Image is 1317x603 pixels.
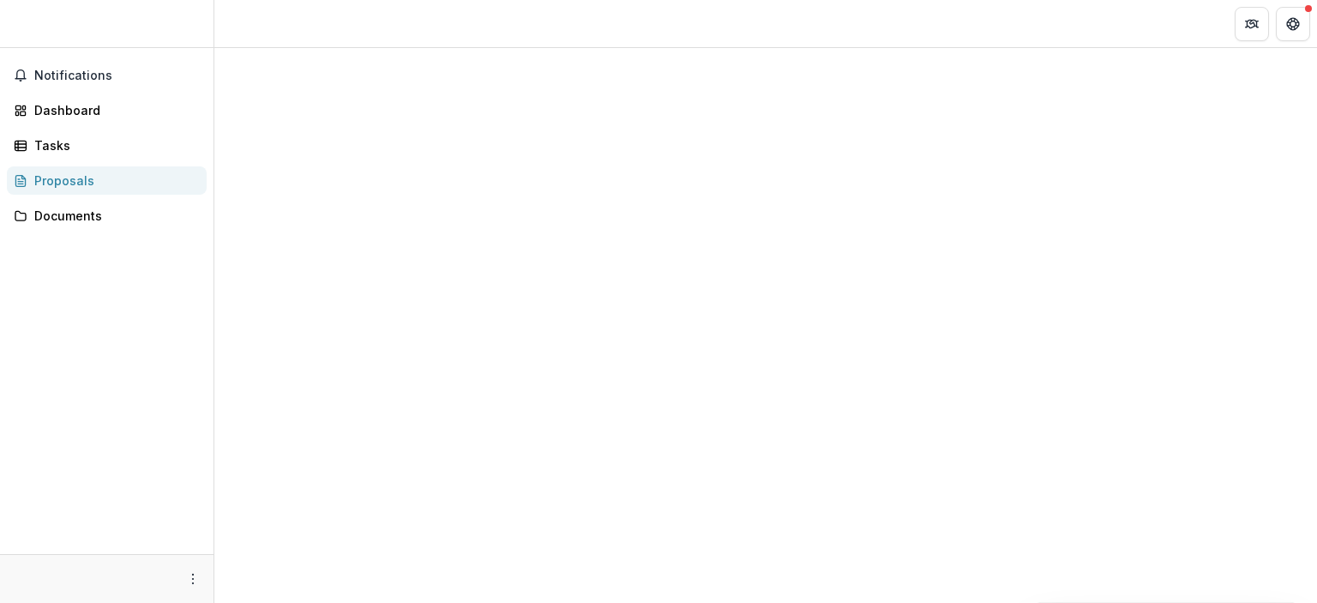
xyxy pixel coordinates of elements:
button: Get Help [1276,7,1310,41]
a: Proposals [7,166,207,195]
a: Documents [7,202,207,230]
button: Partners [1235,7,1269,41]
div: Dashboard [34,101,193,119]
a: Tasks [7,131,207,160]
button: Notifications [7,62,207,89]
button: More [183,569,203,589]
div: Proposals [34,172,193,190]
a: Dashboard [7,96,207,124]
div: Documents [34,207,193,225]
span: Notifications [34,69,200,83]
div: Tasks [34,136,193,154]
